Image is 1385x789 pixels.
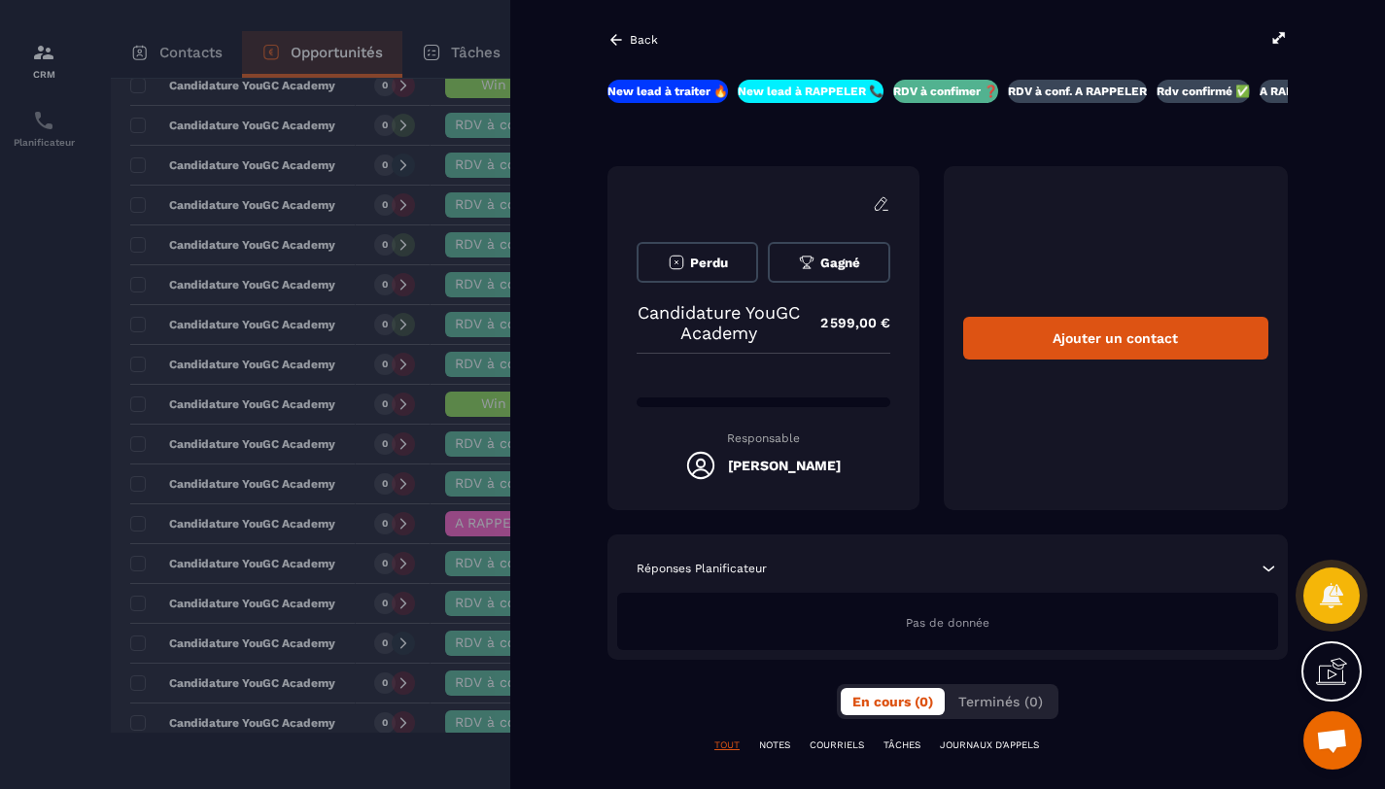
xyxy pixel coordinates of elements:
p: RDV à conf. A RAPPELER [1008,84,1147,99]
p: RDV à confimer ❓ [893,84,998,99]
h5: [PERSON_NAME] [728,458,841,473]
p: Responsable [637,431,890,445]
p: New lead à RAPPELER 📞 [738,84,883,99]
button: Gagné [768,242,889,283]
span: En cours (0) [852,694,933,709]
p: Candidature YouGC Academy [637,302,801,343]
p: Rdv confirmé ✅ [1157,84,1250,99]
span: Perdu [690,256,728,270]
span: Pas de donnée [906,616,989,630]
button: Terminés (0) [947,688,1055,715]
button: Perdu [637,242,758,283]
p: New lead à traiter 🔥 [607,84,728,99]
p: Back [630,33,658,47]
button: En cours (0) [841,688,945,715]
span: Terminés (0) [958,694,1043,709]
p: 2 599,00 € [801,304,890,342]
div: Ouvrir le chat [1303,711,1362,770]
span: Gagné [820,256,860,270]
div: Ajouter un contact [963,317,1268,360]
p: Réponses Planificateur [637,561,767,576]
